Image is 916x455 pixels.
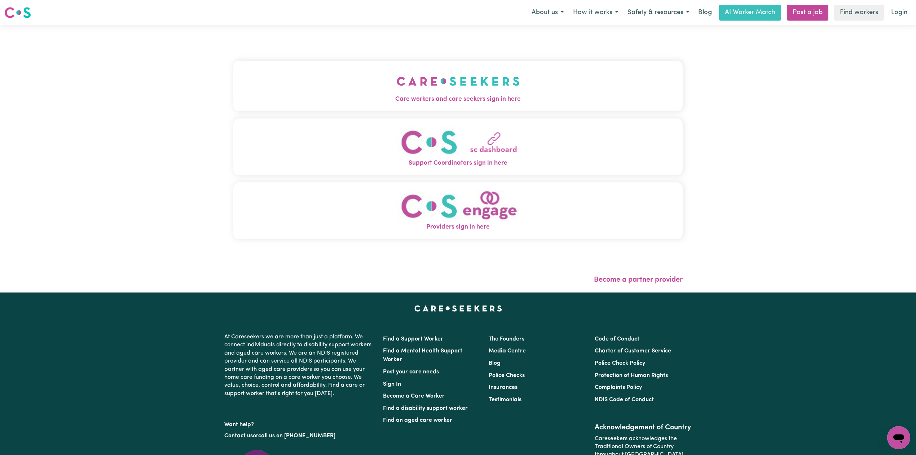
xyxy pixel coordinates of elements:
a: Police Check Policy [595,360,645,366]
a: AI Worker Match [719,5,781,21]
a: Find a Support Worker [383,336,443,342]
a: Code of Conduct [595,336,639,342]
button: Support Coordinators sign in here [233,118,683,175]
button: How it works [568,5,623,20]
a: Police Checks [489,373,525,378]
a: Login [887,5,912,21]
a: The Founders [489,336,524,342]
span: Providers sign in here [233,222,683,232]
iframe: Button to launch messaging window [887,426,910,449]
a: Become a partner provider [594,276,683,283]
a: Find a Mental Health Support Worker [383,348,462,363]
a: Complaints Policy [595,385,642,390]
button: Safety & resources [623,5,694,20]
button: About us [527,5,568,20]
button: Care workers and care seekers sign in here [233,61,683,111]
a: Protection of Human Rights [595,373,668,378]
a: Blog [489,360,501,366]
a: Become a Care Worker [383,393,445,399]
a: Careseekers logo [4,4,31,21]
a: Find a disability support worker [383,406,468,411]
a: Post a job [787,5,828,21]
p: At Careseekers we are more than just a platform. We connect individuals directly to disability su... [224,330,374,400]
a: Post your care needs [383,369,439,375]
a: Find workers [834,5,884,21]
a: Insurances [489,385,518,390]
p: Want help? [224,418,374,429]
img: Careseekers logo [4,6,31,19]
a: Find an aged care worker [383,417,452,423]
a: Contact us [224,433,253,439]
a: call us on [PHONE_NUMBER] [258,433,335,439]
a: Careseekers home page [414,305,502,311]
span: Support Coordinators sign in here [233,159,683,168]
a: Blog [694,5,716,21]
a: Testimonials [489,397,521,403]
span: Care workers and care seekers sign in here [233,95,683,104]
h2: Acknowledgement of Country [595,423,692,432]
a: Media Centre [489,348,526,354]
p: or [224,429,374,443]
a: Sign In [383,381,401,387]
a: Charter of Customer Service [595,348,671,354]
a: NDIS Code of Conduct [595,397,654,403]
button: Providers sign in here [233,182,683,239]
